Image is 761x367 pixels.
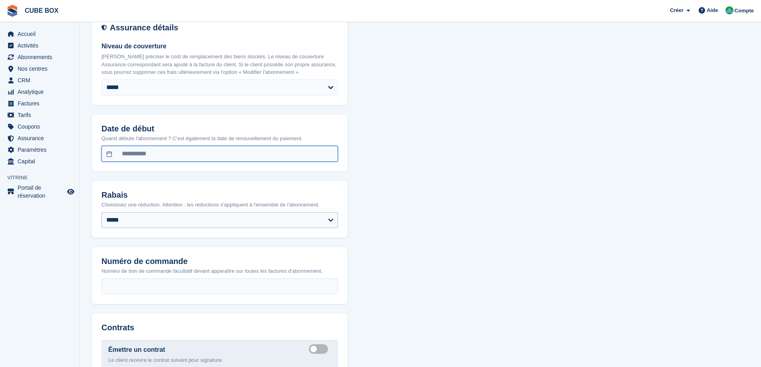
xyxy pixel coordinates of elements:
[4,184,76,200] a: menu
[4,98,76,109] a: menu
[108,345,165,355] label: Émettre un contrat
[707,6,718,14] span: Aide
[18,86,66,97] span: Analytique
[22,4,62,17] a: CUBE BOX
[4,63,76,74] a: menu
[18,63,66,74] span: Nos centres
[18,28,66,40] span: Accueil
[670,6,684,14] span: Créer
[18,40,66,51] span: Activités
[18,98,66,109] span: Factures
[18,133,66,144] span: Assurance
[4,133,76,144] a: menu
[18,52,66,63] span: Abonnements
[101,190,338,200] h2: Rabais
[735,7,754,15] span: Compte
[4,144,76,155] a: menu
[4,121,76,132] a: menu
[101,53,338,76] p: [PERSON_NAME] préciser le coût de remplacement des biens stockés. Le niveau de couverture Assuran...
[4,75,76,86] a: menu
[18,75,66,86] span: CRM
[725,6,733,14] img: Cube Box
[101,323,338,332] h2: Contrats
[18,144,66,155] span: Paramètres
[108,356,331,364] p: Le client recevra le contrat suivant pour signature.
[101,201,338,209] p: Choisissez une réduction. Attention : les réductions s'appliquent à l'ensemble de l'abonnement.
[309,348,331,349] label: Create integrated contract
[4,86,76,97] a: menu
[110,23,338,32] h2: Assurance détails
[6,5,18,17] img: stora-icon-8386f47178a22dfd0bd8f6a31ec36ba5ce8667c1dd55bd0f319d3a0aa187defe.svg
[4,52,76,63] a: menu
[101,135,338,143] p: Quand débute l'abonnement ? C'est également la date de renouvellement du paiement.
[18,121,66,132] span: Coupons
[7,174,79,182] span: Vitrine
[4,28,76,40] a: menu
[4,40,76,51] a: menu
[18,184,66,200] span: Portail de réservation
[101,267,338,275] p: Numéro de bon de commande facultatif devant apparaître sur toutes les factures d'abonnement.
[101,42,338,51] label: Niveau de couverture
[18,156,66,167] span: Capital
[101,124,338,133] h2: Date de début
[18,109,66,121] span: Tarifs
[66,187,76,196] a: Boutique d'aperçu
[4,156,76,167] a: menu
[4,109,76,121] a: menu
[101,23,107,32] img: insurance-details-icon-731ffda60807649b61249b889ba3c5e2b5c27d34e2e1fb37a309f0fde93ff34a.svg
[101,257,338,266] h2: Numéro de commande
